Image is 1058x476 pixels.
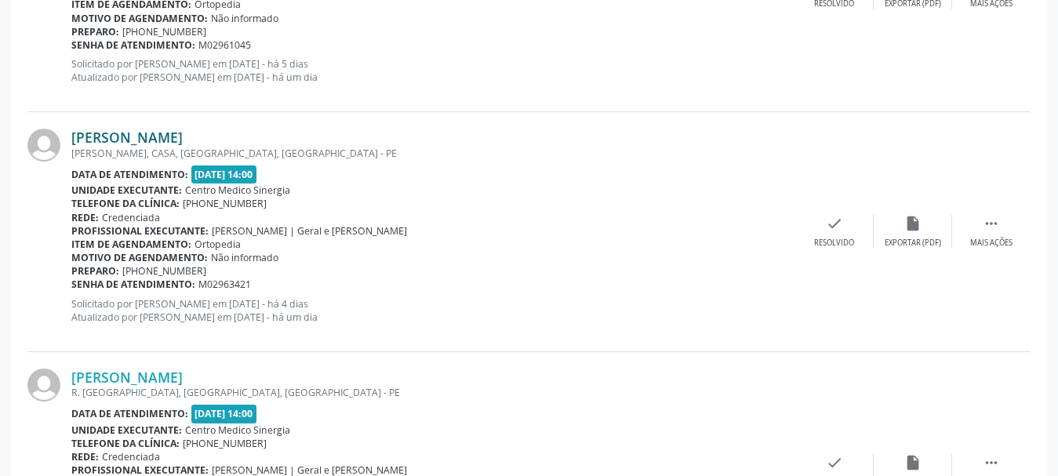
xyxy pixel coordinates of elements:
[71,224,209,238] b: Profissional executante:
[71,211,99,224] b: Rede:
[198,278,251,291] span: M02963421
[211,12,278,25] span: Não informado
[71,278,195,291] b: Senha de atendimento:
[185,183,290,197] span: Centro Medico Sinergia
[904,215,922,232] i: insert_drive_file
[211,251,278,264] span: Não informado
[122,25,206,38] span: [PHONE_NUMBER]
[71,423,182,437] b: Unidade executante:
[71,450,99,463] b: Rede:
[212,224,407,238] span: [PERSON_NAME] | Geral e [PERSON_NAME]
[983,454,1000,471] i: 
[71,12,208,25] b: Motivo de agendamento:
[71,38,195,52] b: Senha de atendimento:
[71,437,180,450] b: Telefone da clínica:
[183,197,267,210] span: [PHONE_NUMBER]
[983,215,1000,232] i: 
[814,238,854,249] div: Resolvido
[71,129,183,146] a: [PERSON_NAME]
[71,197,180,210] b: Telefone da clínica:
[191,165,257,183] span: [DATE] 14:00
[71,168,188,181] b: Data de atendimento:
[826,215,843,232] i: check
[185,423,290,437] span: Centro Medico Sinergia
[183,437,267,450] span: [PHONE_NUMBER]
[27,129,60,162] img: img
[904,454,922,471] i: insert_drive_file
[71,264,119,278] b: Preparo:
[191,405,257,423] span: [DATE] 14:00
[102,450,160,463] span: Credenciada
[71,183,182,197] b: Unidade executante:
[198,38,251,52] span: M02961045
[102,211,160,224] span: Credenciada
[71,297,795,324] p: Solicitado por [PERSON_NAME] em [DATE] - há 4 dias Atualizado por [PERSON_NAME] em [DATE] - há um...
[71,238,191,251] b: Item de agendamento:
[71,57,795,84] p: Solicitado por [PERSON_NAME] em [DATE] - há 5 dias Atualizado por [PERSON_NAME] em [DATE] - há um...
[970,238,1013,249] div: Mais ações
[71,386,795,399] div: R. [GEOGRAPHIC_DATA], [GEOGRAPHIC_DATA], [GEOGRAPHIC_DATA] - PE
[27,369,60,402] img: img
[71,369,183,386] a: [PERSON_NAME]
[71,251,208,264] b: Motivo de agendamento:
[71,407,188,420] b: Data de atendimento:
[826,454,843,471] i: check
[885,238,941,249] div: Exportar (PDF)
[195,238,241,251] span: Ortopedia
[71,147,795,160] div: [PERSON_NAME], CASA, [GEOGRAPHIC_DATA], [GEOGRAPHIC_DATA] - PE
[122,264,206,278] span: [PHONE_NUMBER]
[71,25,119,38] b: Preparo:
